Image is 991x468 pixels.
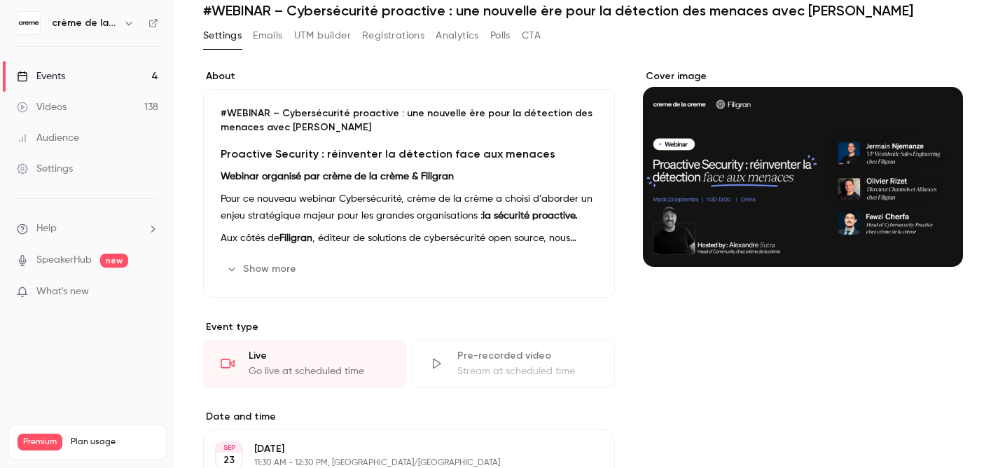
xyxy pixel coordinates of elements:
[457,349,597,363] div: Pre-recorded video
[216,443,242,453] div: SEP
[36,253,92,268] a: SpeakerHub
[253,25,282,47] button: Emails
[17,221,158,236] li: help-dropdown-opener
[17,100,67,114] div: Videos
[249,349,389,363] div: Live
[483,211,577,221] strong: la sécurité proactive.
[221,230,597,247] p: Aux côtés de , éditeur de solutions de cybersécurité open source, nous explorerons comment dépass...
[522,25,541,47] button: CTA
[203,2,963,19] h1: #WEBINAR – Cybersécurité proactive : une nouvelle ère pour la détection des menaces avec [PERSON_...
[221,258,305,280] button: Show more
[643,69,963,83] label: Cover image
[436,25,479,47] button: Analytics
[17,69,65,83] div: Events
[203,25,242,47] button: Settings
[36,284,89,299] span: What's new
[18,12,40,34] img: crème de la crème
[221,191,597,224] p: Pour ce nouveau webinar Cybersécurité, crème de la crème a choisi d’aborder un enjeu stratégique ...
[362,25,424,47] button: Registrations
[71,436,158,448] span: Plan usage
[490,25,511,47] button: Polls
[249,364,389,378] div: Go live at scheduled time
[412,340,615,387] div: Pre-recorded videoStream at scheduled time
[457,364,597,378] div: Stream at scheduled time
[100,254,128,268] span: new
[643,69,963,267] section: Cover image
[221,106,597,135] p: #WEBINAR – Cybersécurité proactive : une nouvelle ère pour la détection des menaces avec [PERSON_...
[141,286,158,298] iframe: Noticeable Trigger
[36,221,57,236] span: Help
[17,131,79,145] div: Audience
[294,25,351,47] button: UTM builder
[254,442,541,456] p: [DATE]
[18,434,62,450] span: Premium
[17,162,73,176] div: Settings
[221,172,454,181] strong: Webinar organisé par crème de la crème & Filigran
[223,453,235,467] p: 23
[203,69,615,83] label: About
[221,146,597,163] h3: Proactive Security : réinventer la détection face aux menaces
[52,16,118,30] h6: crème de la crème
[203,410,615,424] label: Date and time
[203,320,615,334] p: Event type
[279,233,312,243] strong: Filigran
[203,340,406,387] div: LiveGo live at scheduled time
